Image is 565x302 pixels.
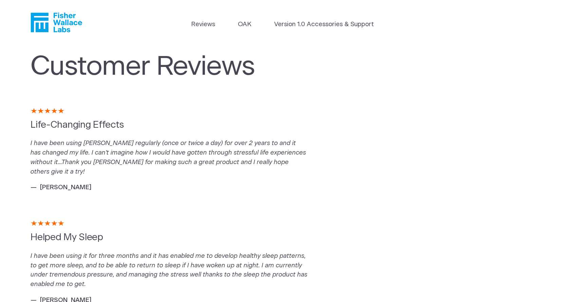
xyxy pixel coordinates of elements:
em: I have been using it for three months and it has enabled me to develop healthy sleep patterns, to... [31,253,307,288]
h5: Helped My Sleep [31,231,534,245]
cite: — [PERSON_NAME] [31,184,92,191]
h1: Customer Reviews [31,51,313,83]
a: Fisher Wallace [31,13,82,32]
a: OAK [238,20,251,29]
h5: Life-Changing Effects [31,118,534,132]
a: Reviews [191,20,215,29]
a: Version 1.0 Accessories & Support [274,20,374,29]
em: I have been using [PERSON_NAME] regularly (once or twice a day) for over 2 years to and it has ch... [31,140,306,175]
